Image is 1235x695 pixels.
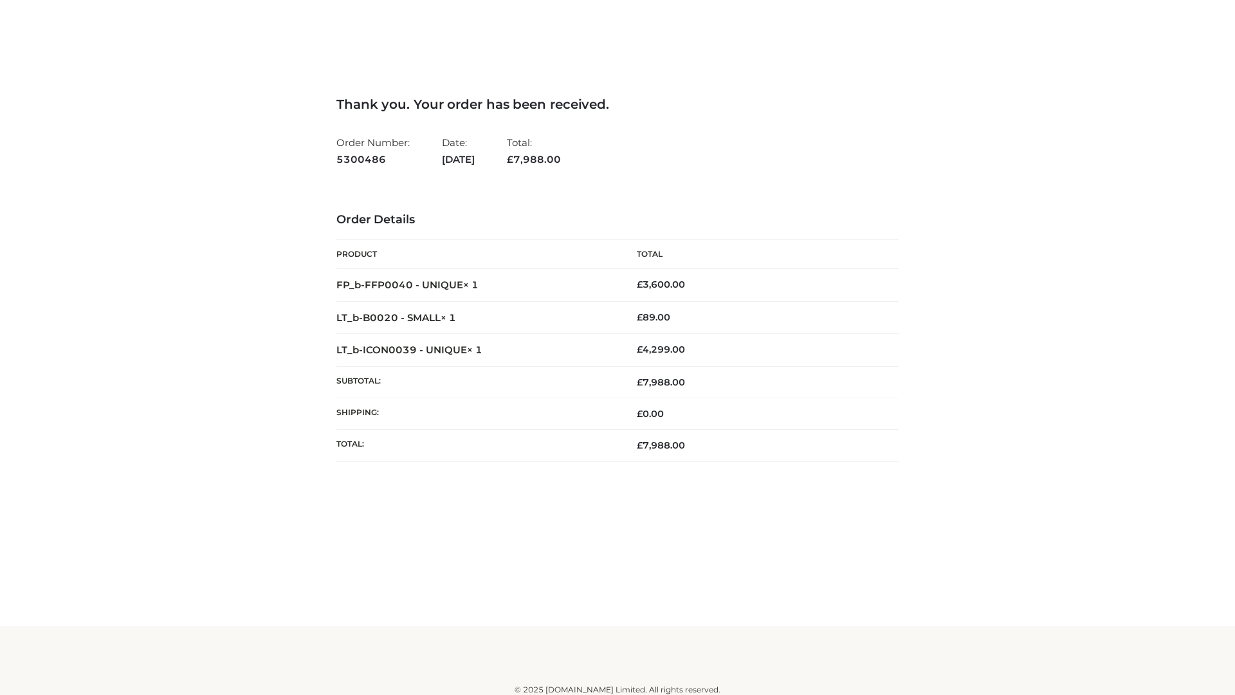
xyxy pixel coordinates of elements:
[637,440,643,451] span: £
[336,240,617,269] th: Product
[467,344,482,356] strong: × 1
[336,344,482,356] strong: LT_b-ICON0039 - UNIQUE
[441,311,456,324] strong: × 1
[336,131,410,171] li: Order Number:
[507,153,561,165] span: 7,988.00
[336,279,479,291] strong: FP_b-FFP0040 - UNIQUE
[336,213,899,227] h3: Order Details
[617,240,899,269] th: Total
[637,311,643,323] span: £
[442,151,475,168] strong: [DATE]
[637,344,685,355] bdi: 4,299.00
[637,376,643,388] span: £
[336,398,617,430] th: Shipping:
[336,430,617,461] th: Total:
[637,376,685,388] span: 7,988.00
[637,279,685,290] bdi: 3,600.00
[336,366,617,398] th: Subtotal:
[336,311,456,324] strong: LT_b-B0020 - SMALL
[637,408,664,420] bdi: 0.00
[637,279,643,290] span: £
[637,408,643,420] span: £
[463,279,479,291] strong: × 1
[637,440,685,451] span: 7,988.00
[507,153,513,165] span: £
[336,151,410,168] strong: 5300486
[442,131,475,171] li: Date:
[637,311,670,323] bdi: 89.00
[507,131,561,171] li: Total:
[336,97,899,112] h3: Thank you. Your order has been received.
[637,344,643,355] span: £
